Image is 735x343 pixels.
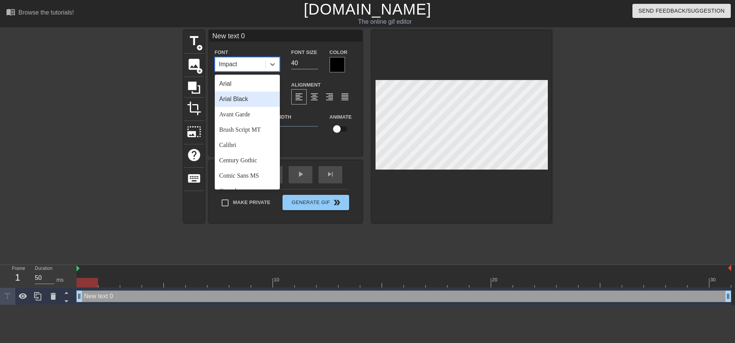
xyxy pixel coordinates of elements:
span: format_align_center [310,92,319,101]
div: Arial Black [215,91,280,107]
div: 20 [492,276,499,284]
span: image [187,57,201,72]
div: Browse the tutorials! [18,9,74,16]
div: Arial [215,76,280,91]
span: drag_handle [75,292,83,300]
div: 1 [12,271,23,284]
div: Century Gothic [215,153,280,168]
span: photo_size_select_large [187,124,201,139]
div: Consolas [215,183,280,199]
a: [DOMAIN_NAME] [304,1,431,18]
button: Send Feedback/Suggestion [632,4,731,18]
div: Calibri [215,137,280,153]
label: Font Size [291,49,317,56]
div: Avant Garde [215,107,280,122]
div: The online gif editor [249,17,521,26]
span: title [187,34,201,48]
img: bound-end.png [728,265,731,271]
span: drag_handle [724,292,732,300]
span: add_circle [196,68,203,74]
span: format_align_justify [340,92,350,101]
div: Impact [219,60,237,69]
span: double_arrow [332,198,341,207]
span: play_arrow [296,170,305,179]
span: format_align_right [325,92,334,101]
div: Brush Script MT [215,122,280,137]
label: Color [330,49,348,56]
span: Generate Gif [286,198,346,207]
span: menu_book [6,7,15,16]
span: format_align_left [294,92,304,101]
div: 30 [710,276,717,284]
span: skip_next [326,170,335,179]
span: Send Feedback/Suggestion [639,6,725,16]
a: Browse the tutorials! [6,7,74,19]
label: Duration [35,266,52,271]
label: Animate [330,113,352,121]
button: Generate Gif [283,195,349,210]
span: help [187,148,201,162]
div: ms [56,276,64,284]
span: crop [187,101,201,116]
div: 10 [274,276,281,284]
span: Make Private [233,199,271,206]
span: keyboard [187,171,201,186]
div: Comic Sans MS [215,168,280,183]
label: Font [215,49,228,56]
span: add_circle [196,44,203,51]
div: Frame [6,265,29,287]
label: Alignment [291,81,321,89]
